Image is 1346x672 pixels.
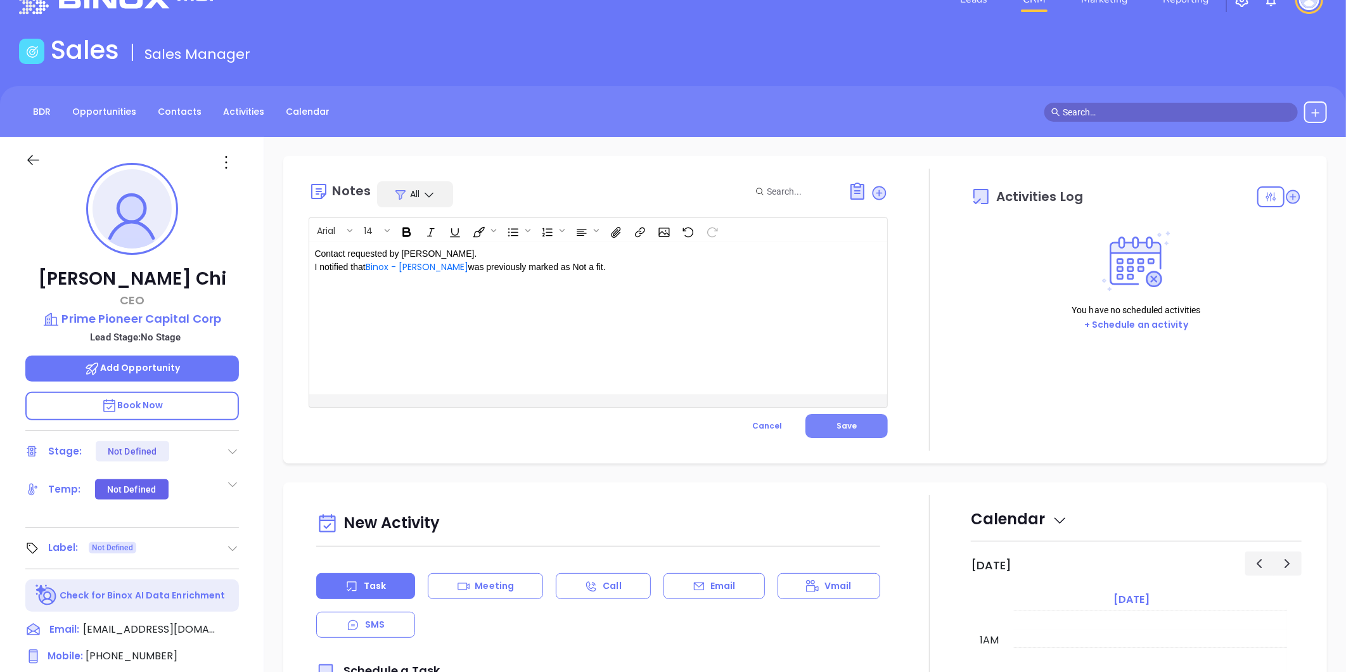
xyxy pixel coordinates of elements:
[364,579,386,593] p: Task
[150,101,209,122] a: Contacts
[971,508,1068,529] span: Calendar
[752,420,782,431] span: Cancel
[1080,318,1192,332] button: + Schedule an activity
[48,442,82,461] div: Stage:
[475,579,514,593] p: Meeting
[603,579,621,593] p: Call
[651,219,674,241] span: Insert Image
[569,219,602,241] span: Align
[310,219,356,241] span: Font family
[357,219,382,241] button: 14
[700,219,722,241] span: Redo
[805,414,888,438] button: Save
[49,622,79,638] span: Email:
[48,480,81,499] div: Temp:
[410,188,420,200] span: All
[1063,105,1291,119] input: Search…
[101,399,163,411] span: Book Now
[25,310,239,328] a: Prime Pioneer Capital Corp
[1102,231,1170,292] img: Activities
[710,579,736,593] p: Email
[32,329,239,346] p: Lead Stage: No Stage
[365,618,385,631] p: SMS
[144,44,250,64] span: Sales Manager
[51,35,119,65] h1: Sales
[996,190,1083,203] span: Activities Log
[357,219,393,241] span: Font size
[107,479,156,500] div: Not Defined
[25,268,239,290] p: [PERSON_NAME] Chi
[729,414,805,438] button: Cancel
[86,649,177,663] span: [PHONE_NUMBER]
[1051,108,1060,117] span: search
[108,441,157,462] div: Not Defined
[314,247,842,274] p: Contact requested by [PERSON_NAME]. I notified that was previously marked as Not a fit.
[627,219,650,241] span: Insert link
[311,219,345,241] button: Arial
[332,184,371,197] div: Notes
[278,101,337,122] a: Calendar
[48,538,79,557] div: Label:
[366,261,468,273] a: Binox - [PERSON_NAME]
[35,585,58,607] img: Ai-Enrich-DaqCidB-.svg
[93,169,172,249] img: profile-user
[215,101,272,122] a: Activities
[535,219,568,241] span: Insert Ordered List
[971,559,1011,572] h2: [DATE]
[60,589,225,602] p: Check for Binox AI Data Enrichment
[311,224,342,233] span: Arial
[977,633,1001,648] div: 1am
[65,101,144,122] a: Opportunities
[84,361,181,374] span: Add Opportunity
[466,219,499,241] span: Fill color or set the text color
[1273,552,1302,575] button: Next day
[25,292,239,309] p: CEO
[418,219,441,241] span: Italic
[1111,591,1152,609] a: [DATE]
[394,219,417,241] span: Bold
[603,219,626,241] span: Insert Files
[442,219,465,241] span: Underline
[1072,303,1200,317] p: You have no scheduled activities
[767,184,834,198] input: Search...
[48,649,83,662] span: Mobile :
[501,219,534,241] span: Insert Unordered List
[25,101,58,122] a: BDR
[824,579,852,593] p: Vmail
[1245,552,1274,575] button: Previous day
[92,541,133,555] span: Not Defined
[357,224,379,233] span: 14
[316,508,880,540] div: New Activity
[676,219,698,241] span: Undo
[836,420,857,431] span: Save
[83,622,216,637] span: [EMAIL_ADDRESS][DOMAIN_NAME]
